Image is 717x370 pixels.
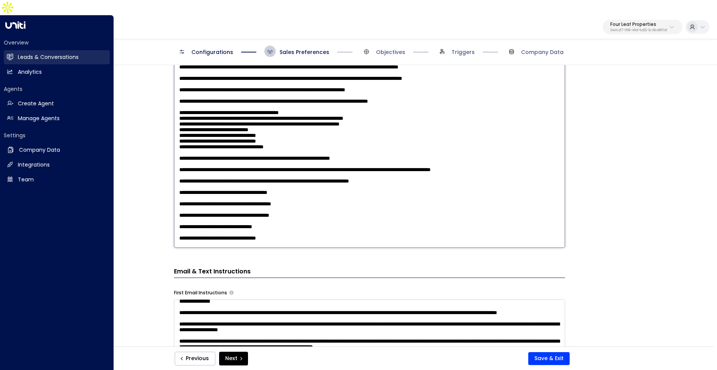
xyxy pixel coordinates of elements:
p: 34e1cd17-0f68-49af-bd32-3c48ce8611d1 [610,29,667,32]
a: Analytics [4,65,110,79]
span: Configurations [191,48,233,56]
h2: Integrations [18,161,50,169]
span: Sales Preferences [280,48,329,56]
h2: Settings [4,132,110,139]
label: First Email Instructions [174,289,227,296]
h2: Agents [4,85,110,93]
h2: Company Data [19,146,60,154]
button: Four Leaf Properties34e1cd17-0f68-49af-bd32-3c48ce8611d1 [603,20,682,34]
a: Team [4,173,110,187]
button: Next [219,352,248,365]
a: Integrations [4,158,110,172]
button: Specify instructions for the agent's first email only, such as introductory content, special offe... [229,291,234,295]
h2: Manage Agents [18,114,60,122]
span: Triggers [452,48,475,56]
h2: Team [18,176,34,184]
a: Manage Agents [4,111,110,125]
a: Leads & Conversations [4,50,110,64]
a: Company Data [4,143,110,157]
p: Four Leaf Properties [610,22,667,27]
h3: Email & Text Instructions [174,267,565,278]
h2: Leads & Conversations [18,53,79,61]
span: Objectives [376,48,405,56]
h2: Overview [4,39,110,46]
a: Create Agent [4,97,110,111]
h2: Analytics [18,68,42,76]
button: Save & Exit [528,352,570,365]
h2: Create Agent [18,100,54,108]
span: Company Data [521,48,564,56]
button: Previous [175,352,215,365]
